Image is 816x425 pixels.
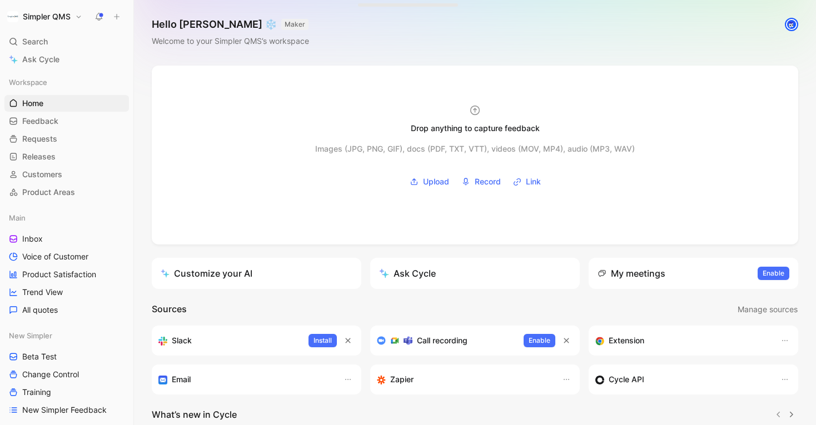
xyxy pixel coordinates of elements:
[281,19,309,30] button: MAKER
[595,373,769,386] div: Sync customers & send feedback from custom sources. Get inspired by our favorite use case
[524,334,555,347] button: Enable
[475,175,501,188] span: Record
[158,373,332,386] div: Forward emails to your feedback inbox
[4,209,129,318] div: MainInboxVoice of CustomerProduct SatisfactionTrend ViewAll quotes
[737,302,798,317] button: Manage sources
[22,233,43,244] span: Inbox
[22,53,59,66] span: Ask Cycle
[763,268,784,279] span: Enable
[4,33,129,50] div: Search
[4,231,129,247] a: Inbox
[22,98,43,109] span: Home
[4,327,129,418] div: New SimplerBeta TestChange ControlTrainingNew Simpler Feedback
[609,334,644,347] h3: Extension
[315,142,635,156] div: Images (JPG, PNG, GIF), docs (PDF, TXT, VTT), videos (MOV, MP4), audio (MP3, WAV)
[22,151,56,162] span: Releases
[4,266,129,283] a: Product Satisfaction
[7,11,18,22] img: Simpler QMS
[4,348,129,365] a: Beta Test
[152,34,309,48] div: Welcome to your Simpler QMS’s workspace
[158,334,300,347] div: Sync your customers, send feedback and get updates in Slack
[22,404,107,416] span: New Simpler Feedback
[417,334,467,347] h3: Call recording
[9,77,47,88] span: Workspace
[4,327,129,344] div: New Simpler
[22,251,88,262] span: Voice of Customer
[4,148,129,165] a: Releases
[22,116,58,127] span: Feedback
[22,169,62,180] span: Customers
[9,330,52,341] span: New Simpler
[786,19,797,30] img: avatar
[4,95,129,112] a: Home
[22,369,79,380] span: Change Control
[370,258,580,289] button: Ask Cycle
[4,9,85,24] button: Simpler QMSSimpler QMS
[4,184,129,201] a: Product Areas
[22,387,51,398] span: Training
[22,133,57,144] span: Requests
[406,173,453,190] button: Upload
[4,284,129,301] a: Trend View
[4,74,129,91] div: Workspace
[22,187,75,198] span: Product Areas
[23,12,71,22] h1: Simpler QMS
[598,267,665,280] div: My meetings
[152,408,237,421] h2: What’s new in Cycle
[4,402,129,418] a: New Simpler Feedback
[423,175,449,188] span: Upload
[4,209,129,226] div: Main
[9,212,26,223] span: Main
[4,166,129,183] a: Customers
[22,351,57,362] span: Beta Test
[4,302,129,318] a: All quotes
[4,113,129,129] a: Feedback
[379,267,436,280] div: Ask Cycle
[4,51,129,68] a: Ask Cycle
[172,373,191,386] h3: Email
[377,373,551,386] div: Capture feedback from thousands of sources with Zapier (survey results, recordings, sheets, etc).
[22,35,48,48] span: Search
[4,366,129,383] a: Change Control
[595,334,769,347] div: Capture feedback from anywhere on the web
[411,122,540,135] div: Drop anything to capture feedback
[738,303,798,316] span: Manage sources
[22,304,58,316] span: All quotes
[509,173,545,190] button: Link
[390,373,414,386] h3: Zapier
[377,334,515,347] div: Record & transcribe meetings from Zoom, Meet & Teams.
[309,334,337,347] button: Install
[161,267,252,280] div: Customize your AI
[22,287,63,298] span: Trend View
[758,267,789,280] button: Enable
[314,335,332,346] span: Install
[22,269,96,280] span: Product Satisfaction
[526,175,541,188] span: Link
[152,302,187,317] h2: Sources
[172,334,192,347] h3: Slack
[4,248,129,265] a: Voice of Customer
[529,335,550,346] span: Enable
[4,384,129,401] a: Training
[457,173,505,190] button: Record
[152,18,309,31] h1: Hello [PERSON_NAME] ❄️
[152,258,361,289] a: Customize your AI
[4,131,129,147] a: Requests
[609,373,644,386] h3: Cycle API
